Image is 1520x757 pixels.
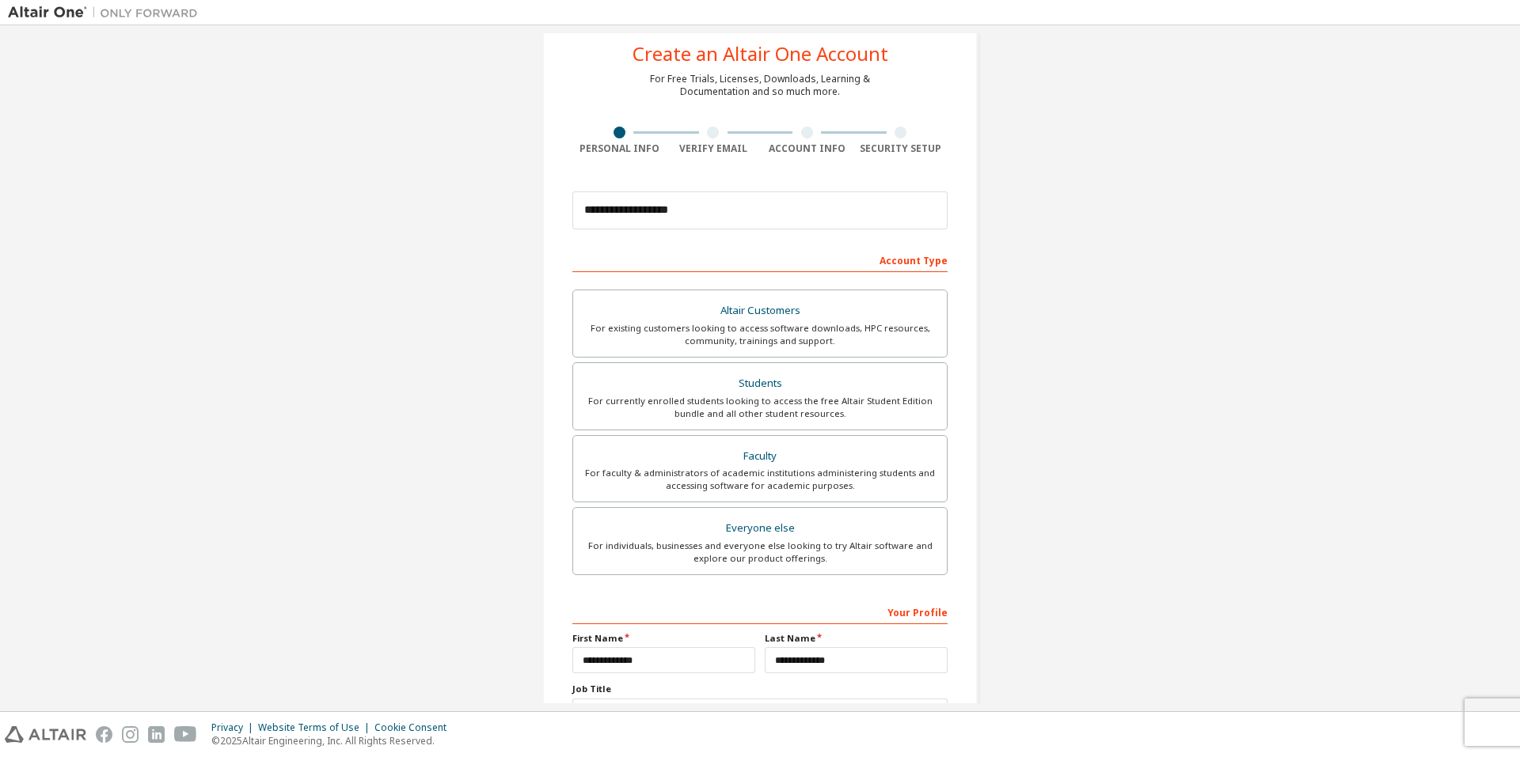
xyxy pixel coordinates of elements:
div: For individuals, businesses and everyone else looking to try Altair software and explore our prod... [583,539,937,565]
div: Faculty [583,445,937,467]
div: For existing customers looking to access software downloads, HPC resources, community, trainings ... [583,322,937,347]
img: linkedin.svg [148,726,165,743]
img: altair_logo.svg [5,726,86,743]
div: Security Setup [854,142,948,155]
div: For currently enrolled students looking to access the free Altair Student Edition bundle and all ... [583,395,937,420]
div: Account Type [572,247,948,272]
div: Cookie Consent [374,721,456,734]
p: © 2025 Altair Engineering, Inc. All Rights Reserved. [211,734,456,748]
div: Account Info [760,142,854,155]
div: For Free Trials, Licenses, Downloads, Learning & Documentation and so much more. [650,73,870,98]
div: Everyone else [583,517,937,539]
img: facebook.svg [96,726,112,743]
img: instagram.svg [122,726,139,743]
label: First Name [572,632,755,645]
div: Website Terms of Use [258,721,374,734]
div: Create an Altair One Account [633,44,888,63]
label: Job Title [572,683,948,695]
div: Verify Email [667,142,761,155]
div: For faculty & administrators of academic institutions administering students and accessing softwa... [583,467,937,492]
div: Altair Customers [583,300,937,322]
label: Last Name [765,632,948,645]
div: Privacy [211,721,258,734]
div: Your Profile [572,599,948,624]
div: Personal Info [572,142,667,155]
img: Altair One [8,5,206,21]
img: youtube.svg [174,726,197,743]
div: Students [583,373,937,395]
